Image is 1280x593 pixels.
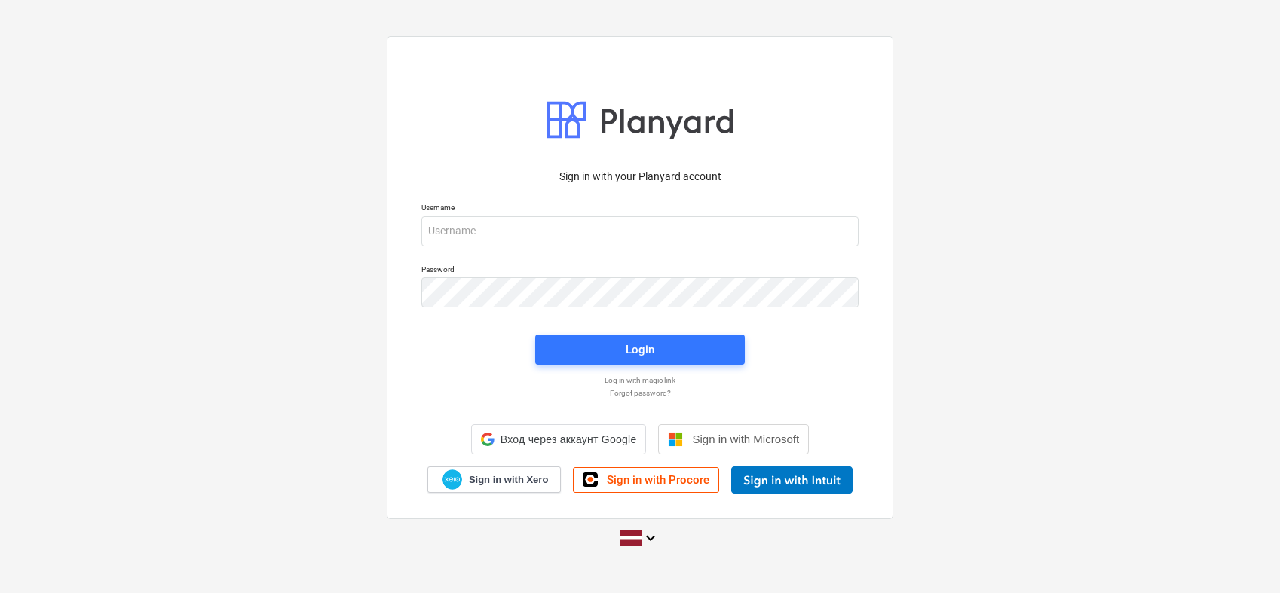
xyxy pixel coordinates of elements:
span: Sign in with Microsoft [692,433,799,445]
img: Xero logo [442,469,462,490]
a: Sign in with Xero [427,466,562,493]
div: Вход через аккаунт Google [471,424,647,454]
img: Microsoft logo [668,432,683,447]
button: Login [535,335,745,365]
p: Username [421,203,859,215]
p: Sign in with your Planyard account [421,169,859,185]
a: Log in with magic link [414,375,866,385]
input: Username [421,216,859,246]
span: Вход через аккаунт Google [501,433,637,445]
a: Sign in with Procore [573,467,719,493]
a: Forgot password? [414,388,866,398]
p: Password [421,264,859,277]
span: Sign in with Xero [469,473,548,487]
span: Sign in with Procore [607,473,709,487]
div: Login [626,340,654,359]
i: keyboard_arrow_down [642,529,660,547]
